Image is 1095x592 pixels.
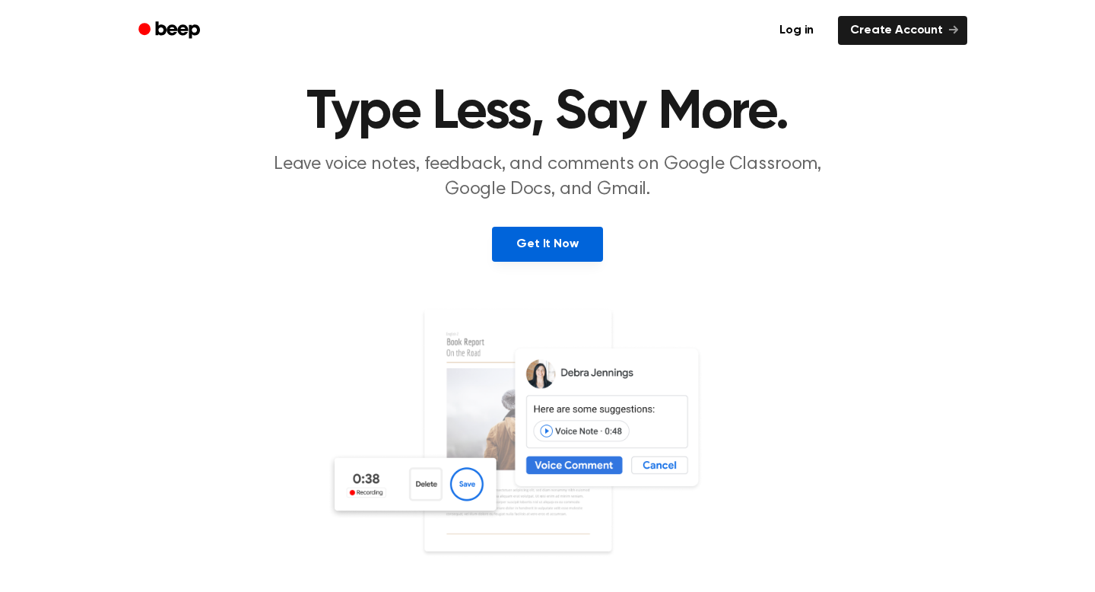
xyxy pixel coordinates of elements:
a: Get It Now [492,227,602,262]
h1: Type Less, Say More. [158,85,937,140]
a: Create Account [838,16,967,45]
a: Beep [128,16,214,46]
a: Log in [764,13,829,48]
p: Leave voice notes, feedback, and comments on Google Classroom, Google Docs, and Gmail. [255,152,839,202]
